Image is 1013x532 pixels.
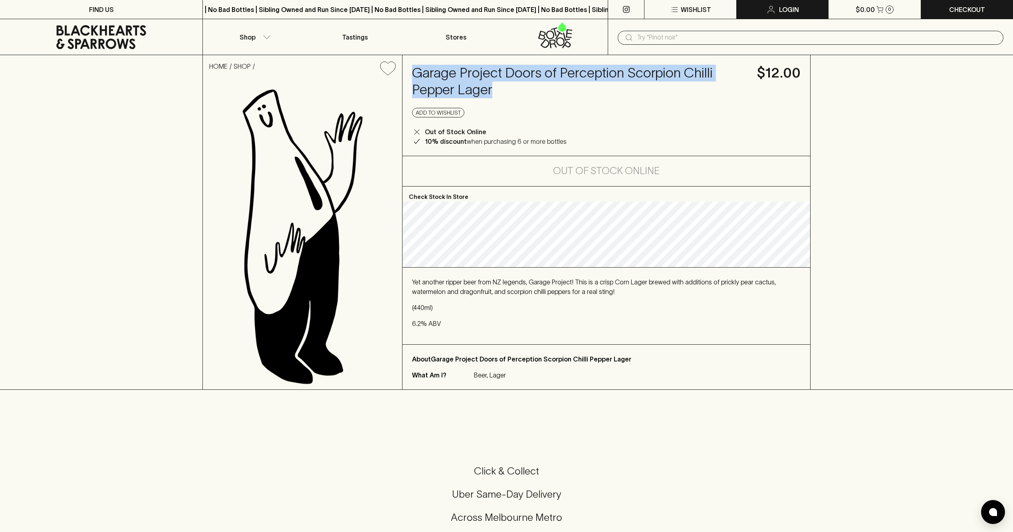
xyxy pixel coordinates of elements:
[203,19,304,55] button: Shop
[89,5,114,14] p: FIND US
[474,370,506,380] p: Beer, Lager
[10,465,1003,478] h5: Click & Collect
[209,63,228,70] a: HOME
[425,127,486,137] p: Out of Stock Online
[989,508,997,516] img: bubble-icon
[888,7,891,12] p: 0
[412,65,747,98] h4: Garage Project Doors of Perception Scorpion Chilli Pepper Lager
[681,5,711,14] p: Wishlist
[949,5,985,14] p: Checkout
[856,5,875,14] p: $0.00
[412,319,800,328] p: 6.2% ABV
[412,370,472,380] p: What Am I?
[412,108,464,117] button: Add to wishlist
[402,187,810,202] p: Check Stock In Store
[553,165,660,177] h5: Out of Stock Online
[342,32,368,42] p: Tastings
[757,65,801,81] h4: $12.00
[446,32,466,42] p: Stores
[779,5,799,14] p: Login
[10,488,1003,501] h5: Uber Same-Day Delivery
[405,19,506,55] a: Stores
[203,82,402,389] img: Garage Project Doors of Perception Scorpion Chilli Pepper Lager
[425,138,467,145] b: 10% discount
[412,303,800,312] p: (440ml)
[412,277,800,296] p: Yet another ripper beer from NZ legends, Garage Project! This is a crisp Corn Lager brewed with a...
[377,58,399,79] button: Add to wishlist
[240,32,256,42] p: Shop
[637,31,997,44] input: Try "Pinot noir"
[412,354,800,364] p: About Garage Project Doors of Perception Scorpion Chilli Pepper Lager
[10,511,1003,524] h5: Across Melbourne Metro
[304,19,405,55] a: Tastings
[234,63,251,70] a: SHOP
[425,137,567,146] p: when purchasing 6 or more bottles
